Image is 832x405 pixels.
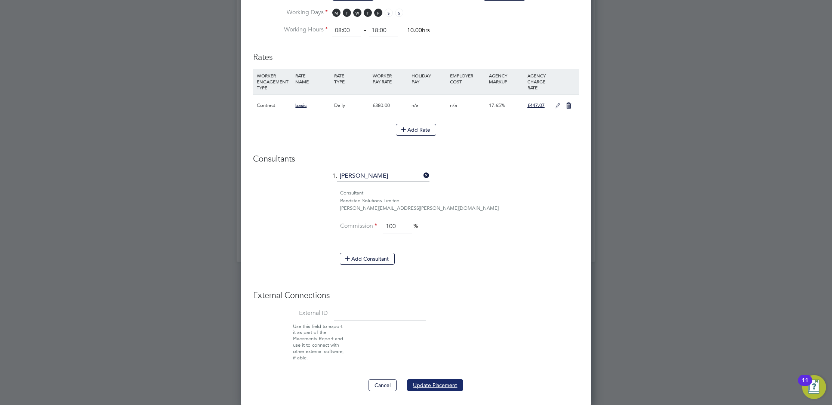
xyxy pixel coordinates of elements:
[371,69,409,88] div: WORKER PAY RATE
[526,69,551,94] div: AGENCY CHARGE RATE
[253,171,579,189] li: 1.
[410,69,448,88] div: HOLIDAY PAY
[255,95,293,116] div: Contract
[293,69,332,88] div: RATE NAME
[332,9,340,17] span: M
[340,205,579,212] div: [PERSON_NAME][EMAIL_ADDRESS][PERSON_NAME][DOMAIN_NAME]
[413,223,418,230] span: %
[332,95,371,116] div: Daily
[403,27,430,34] span: 10.00hrs
[369,379,397,391] button: Cancel
[407,379,463,391] button: Update Placement
[340,222,377,230] label: Commission
[364,9,372,17] span: T
[369,24,398,37] input: 17:00
[343,9,351,17] span: T
[374,9,382,17] span: F
[293,323,344,361] span: Use this field to export it as part of the Placements Report and use it to connect with other ext...
[337,171,429,182] input: Search for...
[340,189,579,197] div: Consultant
[363,27,367,34] span: ‐
[253,9,328,16] label: Working Days
[353,9,361,17] span: W
[253,45,579,63] h3: Rates
[253,290,579,301] h3: External Connections
[489,102,505,108] span: 17.65%
[802,380,808,390] div: 11
[448,69,487,88] div: EMPLOYER COST
[253,154,579,165] h3: Consultants
[332,24,361,37] input: 08:00
[487,69,526,88] div: AGENCY MARKUP
[340,253,395,265] button: Add Consultant
[295,102,306,108] span: basic
[802,375,826,399] button: Open Resource Center, 11 new notifications
[332,69,371,88] div: RATE TYPE
[396,124,436,136] button: Add Rate
[395,9,403,17] span: S
[450,102,457,108] span: n/a
[253,26,328,34] label: Working Hours
[371,95,409,116] div: £380.00
[527,102,545,108] span: £447.07
[340,197,579,205] div: Randstad Solutions Limited
[412,102,419,108] span: n/a
[253,309,328,317] label: External ID
[385,9,393,17] span: S
[255,69,293,94] div: WORKER ENGAGEMENT TYPE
